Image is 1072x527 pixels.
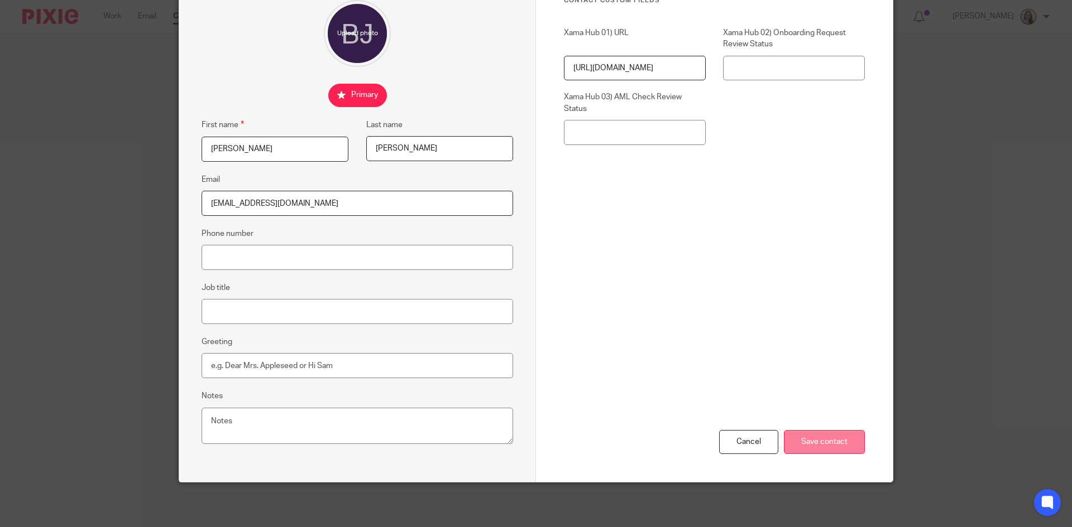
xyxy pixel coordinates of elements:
label: Phone number [202,228,253,239]
label: Notes [202,390,223,402]
label: Xama Hub 02) Onboarding Request Review Status [723,27,865,50]
label: First name [202,118,244,131]
div: Cancel [719,430,778,454]
input: Save contact [784,430,865,454]
input: e.g. Dear Mrs. Appleseed or Hi Sam [202,353,513,378]
label: Job title [202,282,230,293]
label: Email [202,174,220,185]
label: Xama Hub 03) AML Check Review Status [564,91,706,114]
label: Greeting [202,336,232,347]
label: Xama Hub 01) URL [564,27,706,50]
label: Last name [366,119,403,130]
